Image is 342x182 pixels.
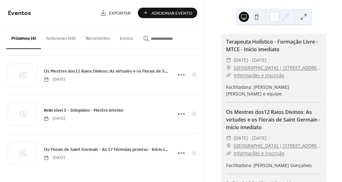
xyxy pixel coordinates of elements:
[138,8,197,18] button: Adicionar Evento
[226,142,231,150] div: ​
[8,7,31,19] span: Eventos
[41,26,81,48] button: Anteriores (96)
[44,67,169,75] a: Os Mestres dos12 Raios Divinos: As virtudes e os Florais de Saint Germain - Início imediato
[234,64,321,72] a: [GEOGRAPHIC_DATA] | [STREET_ADDRESS][PERSON_NAME]
[234,142,321,150] a: [GEOGRAPHIC_DATA] | [STREET_ADDRESS][PERSON_NAME]
[226,84,321,97] div: Facilitadora: [PERSON_NAME] [PERSON_NAME] e equipe.
[44,146,169,153] span: Os Florais de Saint Germain - As 17 fórmulas prontas - Início imediato
[6,26,41,49] button: Próximos (4)
[226,56,231,64] div: ​
[234,150,284,156] a: Informações e inscrição
[44,155,65,161] span: [DATE]
[115,26,138,48] button: Envios
[81,26,115,48] button: Recorrentes
[226,162,321,169] div: Facilitadora: [PERSON_NAME] Gonçalves
[44,116,65,122] span: [DATE]
[95,8,135,18] a: Exportar
[44,107,124,114] span: Reiki nível 3 - Shinpiden - Mestre interior
[109,10,131,17] span: Exportar
[44,146,169,153] a: Os Florais de Saint Germain - As 17 fórmulas prontas - Início imediato
[226,134,231,142] div: ​
[44,107,124,114] a: Reiki nível 3 - Shinpiden - Mestre interior
[226,108,320,131] a: Os Mestres dos12 Raios Divinos: As virtudes e os Florais de Saint Germain - Início imediato
[44,68,169,75] span: Os Mestres dos12 Raios Divinos: As virtudes e os Florais de Saint Germain - Início imediato
[44,77,65,82] span: [DATE]
[226,64,231,72] div: ​
[226,38,318,53] a: Terapeuta Holístico - Formação Livre - MTCE - Início imediato
[234,134,266,142] span: [DATE] - [DATE]
[226,72,231,79] div: ​
[226,150,231,157] div: ​
[151,10,192,17] span: Adicionar Evento
[234,56,266,64] span: [DATE] - [DATE]
[234,72,284,78] a: Informações e inscrição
